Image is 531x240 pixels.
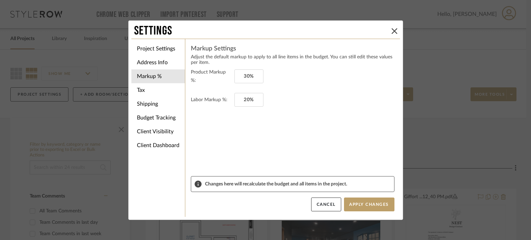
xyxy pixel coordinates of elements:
[191,68,232,85] label: Product Markup %:
[131,138,185,152] li: Client Dashboard
[311,198,341,211] button: Cancel
[205,181,391,187] span: Changes here will recalculate the budget and all items in the project.
[191,45,394,53] h4: Markup Settings
[131,97,185,111] li: Shipping
[131,69,185,83] li: Markup %
[191,96,232,104] label: Labor Markup %:
[344,198,394,211] button: Apply Changes
[131,56,185,69] li: Address Info
[131,111,185,125] li: Budget Tracking
[131,42,185,56] li: Project Settings
[131,83,185,97] li: Tax
[131,125,185,138] li: Client Visibility
[134,23,389,39] div: Settings
[191,54,394,65] p: Adjust the default markup to apply to all line items in the budget. You can still edit these valu...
